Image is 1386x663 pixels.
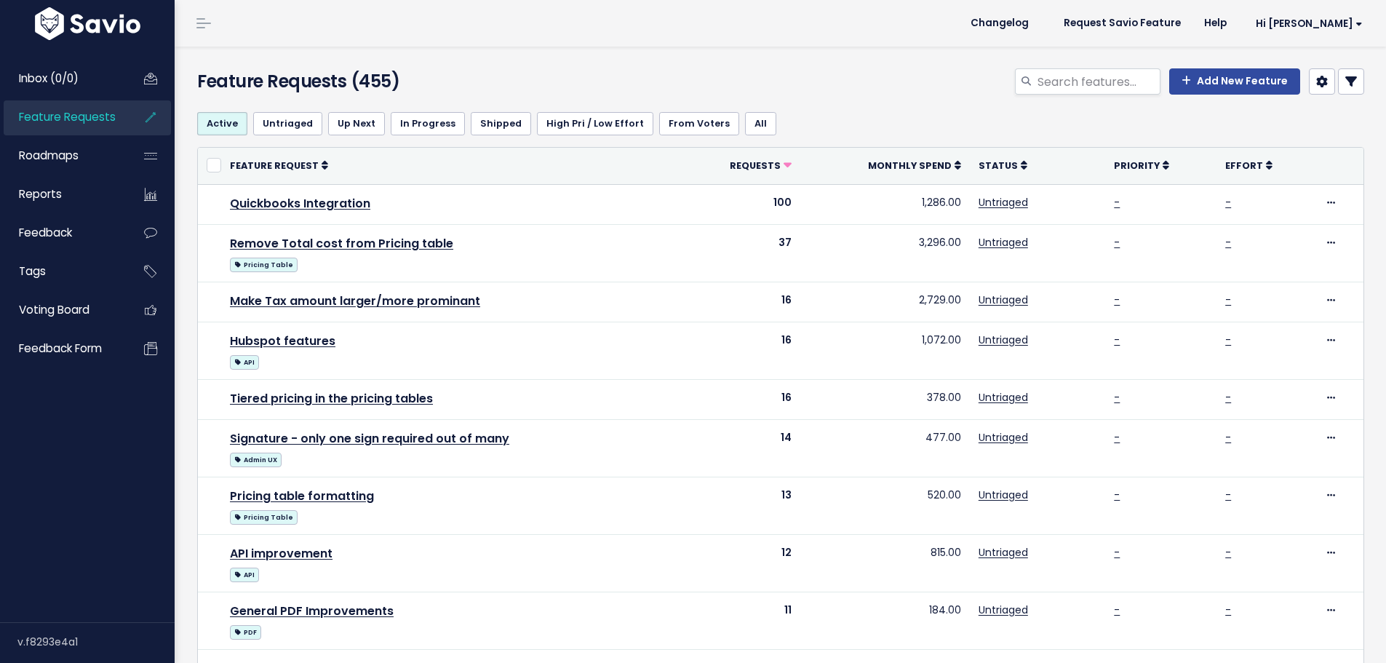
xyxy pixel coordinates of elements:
[979,235,1028,250] a: Untriaged
[800,184,969,224] td: 1,286.00
[680,322,801,379] td: 16
[1036,68,1160,95] input: Search features...
[680,379,801,419] td: 16
[230,453,282,467] span: Admin UX
[230,450,282,468] a: Admin UX
[230,510,298,525] span: Pricing Table
[800,535,969,592] td: 815.00
[1225,603,1231,617] a: -
[19,186,62,202] span: Reports
[730,159,781,172] span: Requests
[19,109,116,124] span: Feature Requests
[230,488,374,504] a: Pricing table formatting
[197,112,1364,135] ul: Filter feature requests
[680,184,801,224] td: 100
[230,258,298,272] span: Pricing Table
[4,255,121,288] a: Tags
[230,158,328,172] a: Feature Request
[979,603,1028,617] a: Untriaged
[800,592,969,650] td: 184.00
[1192,12,1238,34] a: Help
[230,507,298,525] a: Pricing Table
[1225,430,1231,445] a: -
[230,355,259,370] span: API
[230,603,394,619] a: General PDF Improvements
[680,282,801,322] td: 16
[979,488,1028,502] a: Untriaged
[19,341,102,356] span: Feedback form
[680,592,801,650] td: 11
[230,159,319,172] span: Feature Request
[230,293,480,309] a: Make Tax amount larger/more prominant
[4,139,121,172] a: Roadmaps
[979,159,1018,172] span: Status
[230,430,509,447] a: Signature - only one sign required out of many
[1225,235,1231,250] a: -
[19,263,46,279] span: Tags
[1256,18,1363,29] span: Hi [PERSON_NAME]
[1114,545,1120,560] a: -
[745,112,776,135] a: All
[230,625,261,640] span: PDF
[680,224,801,282] td: 37
[1225,195,1231,210] a: -
[800,420,969,477] td: 477.00
[471,112,531,135] a: Shipped
[253,112,322,135] a: Untriaged
[659,112,739,135] a: From Voters
[1225,545,1231,560] a: -
[979,158,1027,172] a: Status
[1169,68,1300,95] a: Add New Feature
[4,293,121,327] a: Voting Board
[730,158,792,172] a: Requests
[1114,195,1120,210] a: -
[1225,293,1231,307] a: -
[197,68,572,95] h4: Feature Requests (455)
[328,112,385,135] a: Up Next
[4,332,121,365] a: Feedback form
[979,333,1028,347] a: Untriaged
[1114,603,1120,617] a: -
[230,235,453,252] a: Remove Total cost from Pricing table
[1225,390,1231,405] a: -
[17,623,175,661] div: v.f8293e4a1
[31,7,144,40] img: logo-white.9d6f32f41409.svg
[1114,488,1120,502] a: -
[979,390,1028,405] a: Untriaged
[1114,390,1120,405] a: -
[979,545,1028,560] a: Untriaged
[1114,159,1160,172] span: Priority
[230,352,259,370] a: API
[979,293,1028,307] a: Untriaged
[391,112,465,135] a: In Progress
[1225,158,1273,172] a: Effort
[19,148,79,163] span: Roadmaps
[230,333,335,349] a: Hubspot features
[19,225,72,240] span: Feedback
[1114,293,1120,307] a: -
[971,18,1029,28] span: Changelog
[537,112,653,135] a: High Pri / Low Effort
[230,255,298,273] a: Pricing Table
[4,178,121,211] a: Reports
[230,565,259,583] a: API
[868,158,961,172] a: Monthly spend
[1114,430,1120,445] a: -
[979,195,1028,210] a: Untriaged
[230,622,261,640] a: PDF
[800,322,969,379] td: 1,072.00
[4,62,121,95] a: Inbox (0/0)
[1114,235,1120,250] a: -
[680,420,801,477] td: 14
[230,195,370,212] a: Quickbooks Integration
[230,390,433,407] a: Tiered pricing in the pricing tables
[800,282,969,322] td: 2,729.00
[230,568,259,582] span: API
[1225,333,1231,347] a: -
[230,545,332,562] a: API improvement
[1225,159,1263,172] span: Effort
[4,100,121,134] a: Feature Requests
[800,379,969,419] td: 378.00
[1225,488,1231,502] a: -
[868,159,952,172] span: Monthly spend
